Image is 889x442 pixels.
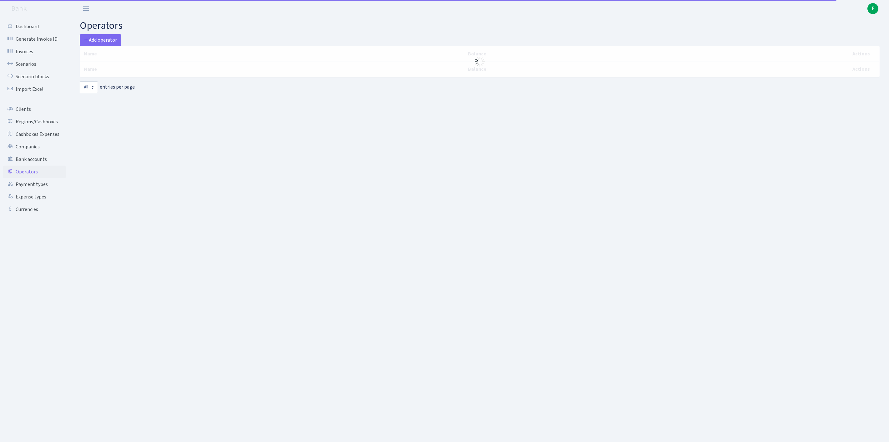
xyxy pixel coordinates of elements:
[3,70,66,83] a: Scenario blocks
[3,203,66,216] a: Currencies
[78,3,94,14] button: Toggle navigation
[3,103,66,116] a: Clients
[80,34,121,46] a: Add operator
[867,3,878,14] a: F
[3,58,66,70] a: Scenarios
[84,37,117,44] span: Add operator
[80,81,98,93] select: entries per page
[3,166,66,178] a: Operators
[3,191,66,203] a: Expense types
[3,20,66,33] a: Dashboard
[80,18,123,33] span: operators
[3,178,66,191] a: Payment types
[3,83,66,95] a: Import Excel
[3,128,66,141] a: Cashboxes Expenses
[3,45,66,58] a: Invoices
[3,141,66,153] a: Companies
[475,57,485,67] img: Processing...
[3,116,66,128] a: Regions/Cashboxes
[3,33,66,45] a: Generate Invoice ID
[80,81,135,93] label: entries per page
[3,153,66,166] a: Bank accounts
